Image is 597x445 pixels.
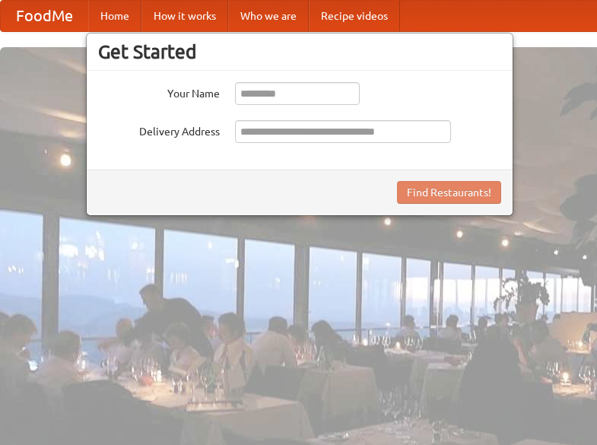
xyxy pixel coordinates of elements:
[98,40,501,63] h3: Get Started
[88,1,141,31] a: Home
[397,181,501,204] button: Find Restaurants!
[141,1,228,31] a: How it works
[98,120,220,139] label: Delivery Address
[1,1,88,31] a: FoodMe
[309,1,400,31] a: Recipe videos
[98,82,220,101] label: Your Name
[228,1,309,31] a: Who we are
